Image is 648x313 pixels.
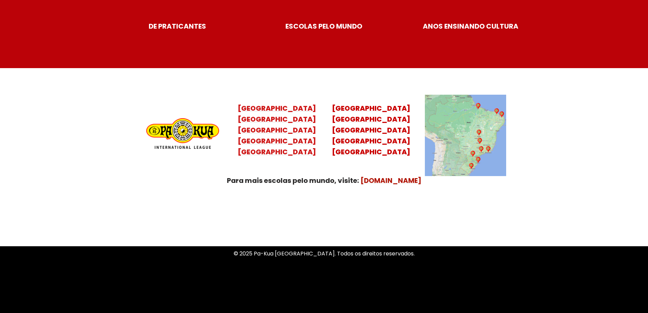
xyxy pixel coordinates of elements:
[332,104,410,157] a: [GEOGRAPHIC_DATA][GEOGRAPHIC_DATA][GEOGRAPHIC_DATA][GEOGRAPHIC_DATA][GEOGRAPHIC_DATA]
[238,104,316,157] a: [GEOGRAPHIC_DATA][GEOGRAPHIC_DATA][GEOGRAPHIC_DATA][GEOGRAPHIC_DATA][GEOGRAPHIC_DATA]
[130,219,518,237] p: Uma Escola de conhecimentos orientais para toda a família. Foco, habilidade concentração, conquis...
[130,249,518,258] p: © 2025 Pa-Kua [GEOGRAPHIC_DATA]. Todos os direitos reservados.
[361,176,421,185] a: [DOMAIN_NAME]
[332,125,410,157] mark: [GEOGRAPHIC_DATA] [GEOGRAPHIC_DATA] [GEOGRAPHIC_DATA]
[227,176,359,185] strong: Para mais escolas pelo mundo, visite:
[285,21,362,31] strong: ESCOLAS PELO MUNDO
[149,21,206,31] strong: DE PRATICANTES
[238,104,316,113] mark: [GEOGRAPHIC_DATA]
[332,104,410,124] mark: [GEOGRAPHIC_DATA] [GEOGRAPHIC_DATA]
[238,114,316,157] mark: [GEOGRAPHIC_DATA] [GEOGRAPHIC_DATA] [GEOGRAPHIC_DATA] [GEOGRAPHIC_DATA]
[423,21,518,31] strong: ANOS ENSINANDO CULTURA
[294,278,354,286] a: Política de Privacidade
